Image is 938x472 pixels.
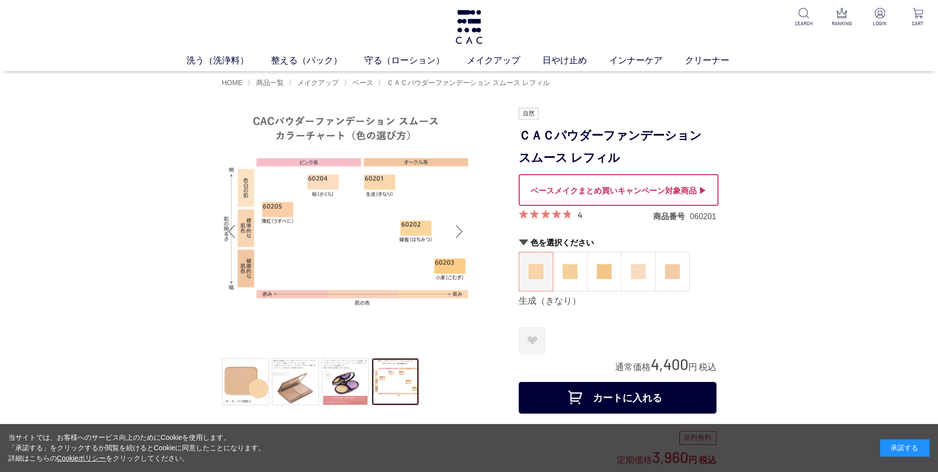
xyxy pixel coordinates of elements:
a: 洗う（洗浄料） [186,54,271,67]
a: お気に入りに登録する [519,327,546,354]
span: メイクアップ [297,79,339,87]
li: 〉 [247,78,286,88]
a: 蜂蜜（はちみつ） [553,252,587,291]
button: カートに入れる [519,382,716,414]
a: 整える（パック） [271,54,364,67]
p: CART [906,20,930,27]
h2: 色を選択ください [519,237,716,248]
p: SEARCH [792,20,816,27]
h1: ＣＡＣパウダーファンデーション スムース レフィル [519,125,716,169]
span: 税込 [699,362,716,372]
span: 通常価格 [615,362,651,372]
a: 4 [578,209,582,220]
p: RANKING [830,20,854,27]
li: 〉 [344,78,376,88]
img: 桜（さくら） [631,264,646,279]
a: 守る（ローション） [364,54,467,67]
a: 薄紅（うすべに） [656,252,689,291]
a: メイクアップ [295,79,339,87]
a: メイクアップ [467,54,542,67]
a: ＣＡＣパウダーファンデーション スムース レフィル [385,79,550,87]
a: SEARCH [792,8,816,27]
span: 商品一覧 [256,79,284,87]
a: 商品一覧 [254,79,284,87]
a: 日やけ止め [542,54,609,67]
span: ＣＡＣパウダーファンデーション スムース レフィル [387,79,550,87]
dd: 060201 [690,211,716,222]
li: 〉 [378,78,552,88]
a: Cookieポリシー [57,454,106,462]
img: 蜂蜜（はちみつ） [563,264,578,279]
a: 桜（さくら） [622,252,655,291]
dl: 生成（きなり） [519,252,553,291]
a: 小麦（こむぎ） [587,252,621,291]
img: logo [454,10,484,44]
div: 当サイトでは、お客様へのサービス向上のためにCookieを使用します。 「承諾する」をクリックするか閲覧を続けるとCookieに同意したことになります。 詳細はこちらの をクリックしてください。 [8,432,266,464]
img: ＣＡＣパウダーファンデーション スムース レフィル 生成（きなり） [222,108,469,355]
a: RANKING [830,8,854,27]
a: HOME [222,79,243,87]
span: 4,400 [651,355,688,373]
dl: 桜（さくら） [621,252,656,291]
img: 生成（きなり） [529,264,543,279]
a: ベース [351,79,373,87]
a: クリーナー [685,54,752,67]
div: 生成（きなり） [519,295,716,307]
dl: 小麦（こむぎ） [587,252,622,291]
a: インナーケア [609,54,685,67]
img: 自然 [519,108,539,120]
span: 円 [688,362,697,372]
a: LOGIN [868,8,892,27]
img: 小麦（こむぎ） [597,264,612,279]
div: 承諾する [880,439,930,457]
p: LOGIN [868,20,892,27]
dt: 商品番号 [653,211,690,222]
div: Previous slide [222,212,242,251]
li: 〉 [288,78,341,88]
div: Next slide [449,212,469,251]
img: 薄紅（うすべに） [665,264,680,279]
a: CART [906,8,930,27]
dl: 薄紅（うすべに） [655,252,690,291]
span: ベース [353,79,373,87]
